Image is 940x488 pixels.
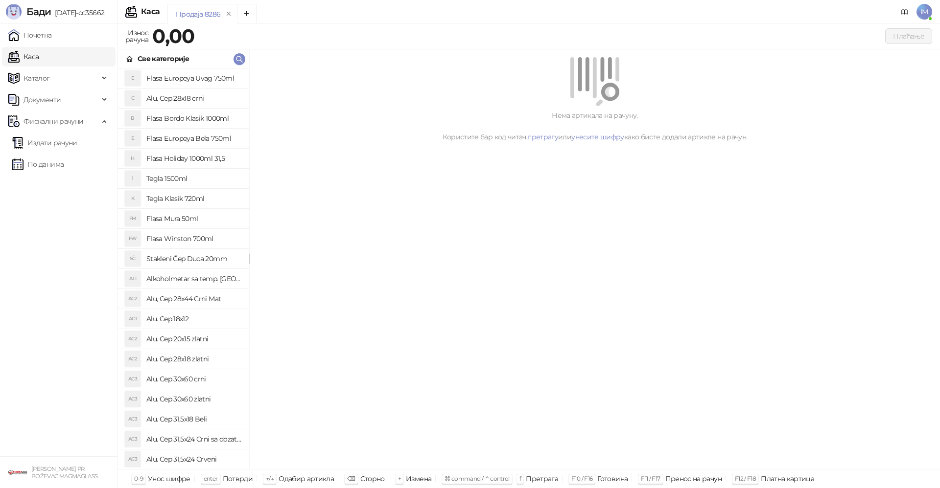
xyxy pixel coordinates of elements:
[222,10,235,18] button: remove
[641,475,660,482] span: F11 / F17
[146,271,241,287] h4: Alkoholmetar sa temp. [GEOGRAPHIC_DATA]
[6,4,22,20] img: Logo
[347,475,355,482] span: ⌫
[31,466,97,480] small: [PERSON_NAME] PR BOŽEVAC MAGMAGLASS
[261,110,928,142] div: Нема артикала на рачуну. Користите бар код читач, или како бисте додали артикле на рачун.
[597,472,628,485] div: Готовина
[146,151,241,166] h4: Flasa Holiday 1000ml 31,5
[125,331,141,347] div: AC2
[146,131,241,146] h4: Flasa Europeya Bela 750ml
[118,68,249,469] div: grid
[23,111,83,131] span: Фискални рачуни
[125,351,141,367] div: AC2
[125,111,141,126] div: B
[526,472,558,485] div: Претрага
[279,472,334,485] div: Одабир артикла
[125,171,141,186] div: 1
[527,133,558,141] a: претрагу
[146,411,241,427] h4: Alu. Cep 31,5x18 Beli
[146,90,241,106] h4: Alu. Cep 28x18 crni
[916,4,932,20] span: IM
[125,271,141,287] div: ATI
[125,231,141,246] div: FW
[571,475,592,482] span: F10 / F16
[125,371,141,387] div: AC3
[146,451,241,467] h4: Alu. Cep 31,5x24 Crveni
[125,70,141,86] div: E
[125,291,141,307] div: AC2
[735,475,756,482] span: F12 / F18
[123,26,150,46] div: Износ рачуна
[146,211,241,226] h4: Flasa Mura 50ml
[146,191,241,206] h4: Tegla Klasik 720ml
[665,472,722,485] div: Пренос на рачун
[125,391,141,407] div: AC3
[519,475,521,482] span: f
[398,475,401,482] span: +
[125,151,141,166] div: H
[146,291,241,307] h4: Alu, Cep 28x44 Crni Mat
[897,4,913,20] a: Документација
[204,475,218,482] span: enter
[125,251,141,266] div: SČ
[146,231,241,246] h4: Flasa Winston 700ml
[134,475,143,482] span: 0-9
[176,9,220,20] div: Продаја 8286
[146,251,241,266] h4: Stakleni Čep Duca 20mm
[885,28,932,44] button: Плаћање
[125,451,141,467] div: AC3
[8,463,27,482] img: 64x64-companyLogo-1893ffd3-f8d7-40ed-872e-741d608dc9d9.png
[146,391,241,407] h4: Alu. Cep 30x60 zlatni
[23,68,50,88] span: Каталог
[138,53,189,64] div: Све категорије
[445,475,510,482] span: ⌘ command / ⌃ control
[148,472,190,485] div: Унос шифре
[8,47,39,67] a: Каса
[571,133,624,141] a: унесите шифру
[125,311,141,327] div: AC1
[146,431,241,447] h4: Alu. Cep 31,5x24 Crni sa dozatorom
[146,171,241,186] h4: Tegla 1500ml
[146,70,241,86] h4: Flasa Europeya Uvag 750ml
[23,90,61,110] span: Документи
[125,411,141,427] div: AC3
[146,311,241,327] h4: Alu. Cep 18x12
[761,472,814,485] div: Платна картица
[146,371,241,387] h4: Alu. Cep 30x60 crni
[125,191,141,206] div: K
[146,331,241,347] h4: Alu. Cep 20x15 zlatni
[141,8,160,16] div: Каса
[12,155,64,174] a: По данима
[360,472,385,485] div: Сторно
[266,475,274,482] span: ↑/↓
[406,472,431,485] div: Измена
[26,6,51,18] span: Бади
[146,351,241,367] h4: Alu. Cep 28x18 zlatni
[125,431,141,447] div: AC3
[152,24,194,48] strong: 0,00
[223,472,253,485] div: Потврди
[51,8,104,17] span: [DATE]-cc35662
[125,211,141,226] div: FM
[8,25,52,45] a: Почетна
[125,90,141,106] div: C
[125,131,141,146] div: E
[12,133,77,153] a: Издати рачуни
[237,4,257,23] button: Add tab
[146,111,241,126] h4: Flasa Bordo Klasik 1000ml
